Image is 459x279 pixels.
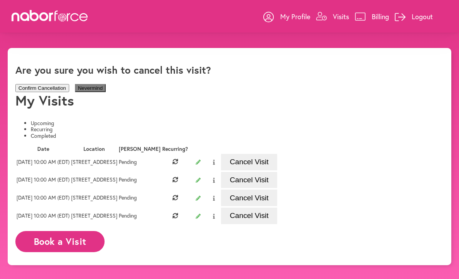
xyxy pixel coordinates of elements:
[221,154,277,170] button: Cancel Visit
[31,133,444,139] li: Completed
[118,172,161,189] td: Pending
[280,12,310,21] p: My Profile
[263,5,310,28] a: My Profile
[221,208,277,224] button: Cancel Visit
[71,189,118,206] td: [STREET_ADDRESS]
[118,154,161,171] td: Pending
[221,190,277,206] button: Cancel Visit
[15,64,438,76] h2: Are you sure you wish to cancel this visit?
[16,154,70,171] td: [DATE] 10:00 AM (EDT)
[31,120,444,127] li: Upcoming
[412,12,433,21] p: Logout
[71,207,118,225] td: [STREET_ADDRESS]
[16,145,70,153] th: Date
[71,145,118,153] th: Location
[71,172,118,189] td: [STREET_ADDRESS]
[316,5,349,28] a: Visits
[118,189,161,206] td: Pending
[221,172,277,188] button: Cancel Visit
[355,5,389,28] a: Billing
[15,92,74,109] h1: My Visits
[15,84,69,92] button: Confirm Cancellation
[16,172,70,189] td: [DATE] 10:00 AM (EDT)
[395,5,433,28] a: Logout
[31,126,444,133] li: Recurring
[118,207,161,225] td: Pending
[75,84,106,92] button: Nevermind
[15,231,105,252] button: Book a Visit
[16,207,70,225] td: [DATE] 10:00 AM (EDT)
[71,154,118,171] td: [STREET_ADDRESS]
[15,237,105,244] a: Book a Visit
[333,12,349,21] p: Visits
[118,145,161,153] th: [PERSON_NAME]
[372,12,389,21] p: Billing
[162,145,188,153] th: Recurring?
[16,189,70,206] td: [DATE] 10:00 AM (EDT)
